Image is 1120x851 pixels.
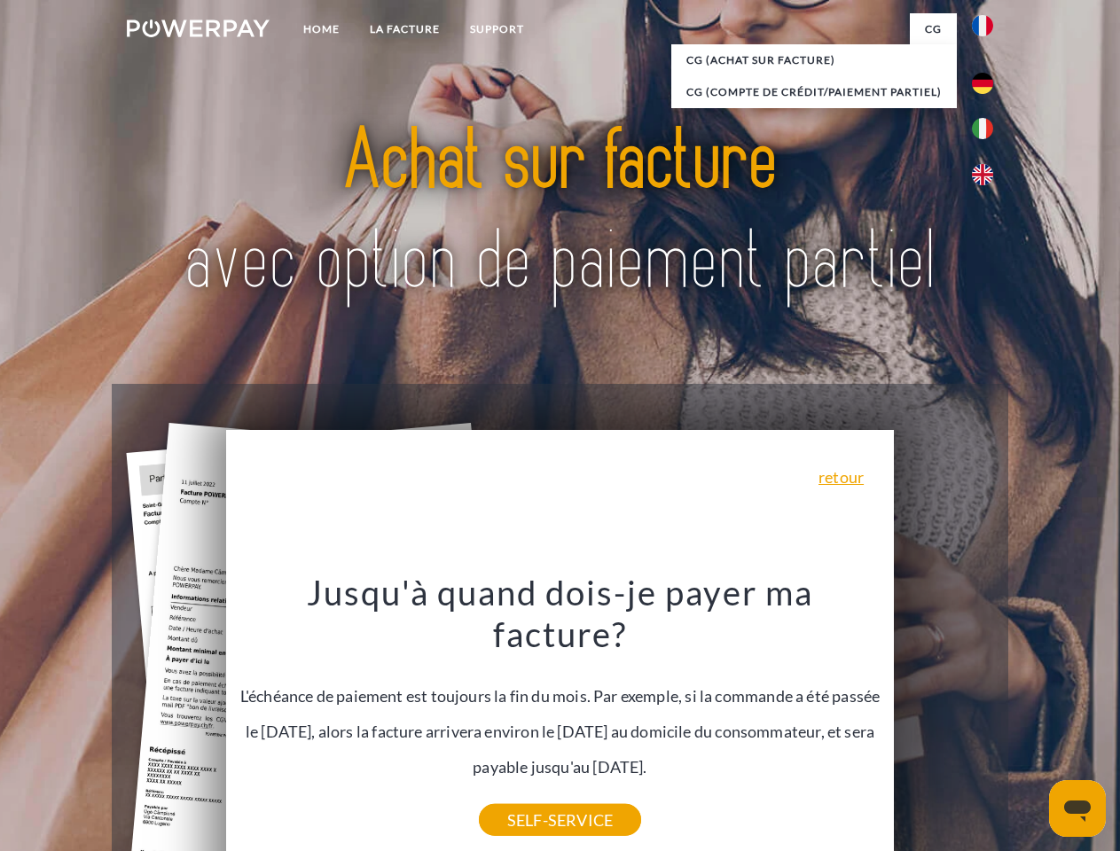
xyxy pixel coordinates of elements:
[237,571,884,656] h3: Jusqu'à quand dois-je payer ma facture?
[818,469,864,485] a: retour
[972,73,993,94] img: de
[127,20,270,37] img: logo-powerpay-white.svg
[288,13,355,45] a: Home
[237,571,884,820] div: L'échéance de paiement est toujours la fin du mois. Par exemple, si la commande a été passée le [...
[1049,780,1106,837] iframe: Bouton de lancement de la fenêtre de messagerie
[455,13,539,45] a: Support
[169,85,951,340] img: title-powerpay_fr.svg
[972,118,993,139] img: it
[910,13,957,45] a: CG
[671,44,957,76] a: CG (achat sur facture)
[355,13,455,45] a: LA FACTURE
[972,164,993,185] img: en
[671,76,957,108] a: CG (Compte de crédit/paiement partiel)
[972,15,993,36] img: fr
[479,804,641,836] a: SELF-SERVICE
